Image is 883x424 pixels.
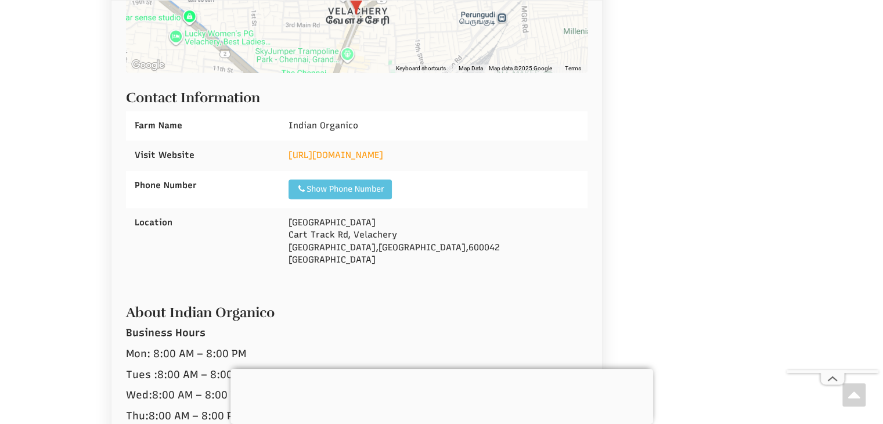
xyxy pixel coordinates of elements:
h2: About Indian Organico [126,299,588,320]
a: Terms (opens in new tab) [565,64,581,73]
span: Indian Organico [289,120,358,131]
span: Wed:8:00 AM – 8:00 PM [126,389,245,401]
h2: Contact Information [126,84,588,105]
strong: Business Hours [126,326,206,339]
div: Cart Track Rd, Velachery , , [GEOGRAPHIC_DATA] [280,208,588,275]
div: Show Phone Number [296,184,384,195]
span: [GEOGRAPHIC_DATA] [289,217,376,228]
a: Open this area in Google Maps (opens a new window) [129,58,167,73]
span: Tues :8:00 AM – 8:00 PM [126,368,250,381]
button: Map Data [459,64,483,73]
img: Google [129,58,167,73]
div: Location [126,208,280,238]
span: [GEOGRAPHIC_DATA] [289,242,376,253]
span: [GEOGRAPHIC_DATA] [379,242,466,253]
iframe: Advertisement [230,369,653,421]
button: Keyboard shortcuts [396,64,446,73]
iframe: Advertisement [787,21,878,370]
span: 600042 [468,242,500,253]
span: Mon: 8:00 AM – 8:00 PM [126,347,246,360]
span: Map data ©2025 Google [489,64,552,73]
div: Phone Number [126,171,280,200]
span: Thu:8:00 AM – 8:00 PM [126,409,242,422]
div: Visit Website [126,141,280,170]
a: [URL][DOMAIN_NAME] [289,150,383,160]
div: Farm Name [126,111,280,141]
